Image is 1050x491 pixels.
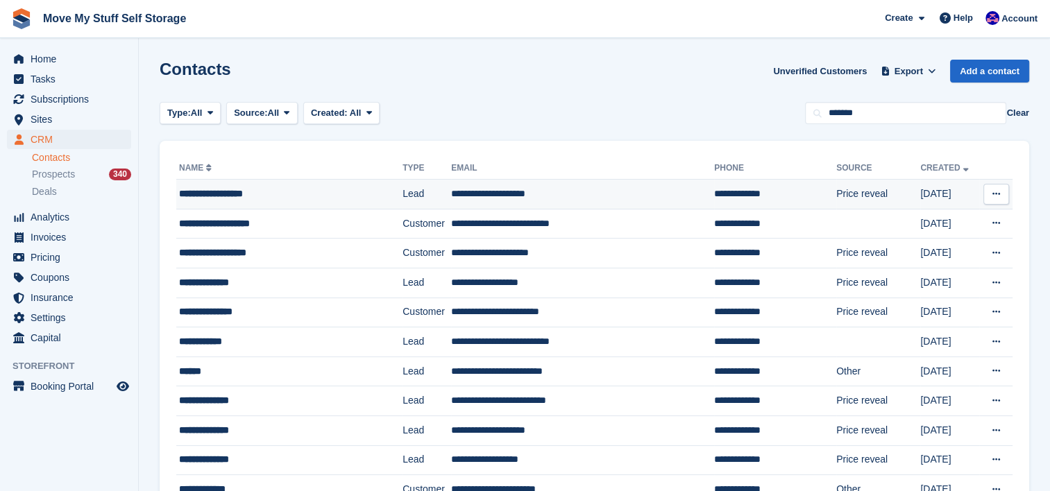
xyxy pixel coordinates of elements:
span: Storefront [12,359,138,373]
span: Pricing [31,248,114,267]
a: menu [7,69,131,89]
a: Unverified Customers [768,60,872,83]
a: menu [7,308,131,327]
button: Created: All [303,102,380,125]
td: [DATE] [920,356,979,386]
span: Invoices [31,227,114,247]
a: Contacts [32,151,131,164]
a: Preview store [115,378,131,395]
span: All [268,106,280,120]
th: Phone [714,157,836,180]
td: [DATE] [920,445,979,475]
td: [DATE] [920,327,979,357]
span: Tasks [31,69,114,89]
td: [DATE] [920,415,979,445]
a: menu [7,328,131,347]
span: Analytics [31,207,114,227]
td: [DATE] [920,386,979,416]
div: 340 [109,169,131,180]
td: Lead [403,386,451,416]
span: Coupons [31,268,114,287]
span: Deals [32,185,57,198]
a: menu [7,49,131,69]
span: Sites [31,110,114,129]
span: Booking Portal [31,377,114,396]
td: [DATE] [920,180,979,209]
th: Source [836,157,920,180]
a: Created [920,163,971,173]
a: menu [7,377,131,396]
span: Prospects [32,168,75,181]
a: menu [7,288,131,307]
td: Price reveal [836,298,920,327]
td: Customer [403,298,451,327]
span: Help [954,11,973,25]
span: Export [895,64,923,78]
button: Clear [1006,106,1029,120]
td: Price reveal [836,268,920,298]
a: menu [7,268,131,287]
a: Name [179,163,214,173]
button: Export [878,60,939,83]
td: Lead [403,356,451,386]
span: CRM [31,130,114,149]
td: Lead [403,415,451,445]
a: menu [7,227,131,247]
span: Insurance [31,288,114,307]
td: Other [836,356,920,386]
span: Created: [311,107,348,118]
a: Deals [32,184,131,199]
td: Price reveal [836,239,920,268]
span: Create [885,11,913,25]
th: Email [451,157,714,180]
a: Move My Stuff Self Storage [37,7,192,30]
span: Settings [31,308,114,327]
a: menu [7,130,131,149]
td: [DATE] [920,298,979,327]
a: Add a contact [950,60,1029,83]
a: menu [7,207,131,227]
h1: Contacts [160,60,231,78]
span: Source: [234,106,267,120]
a: Prospects 340 [32,167,131,182]
td: Lead [403,445,451,475]
td: Price reveal [836,415,920,445]
span: All [350,107,362,118]
td: [DATE] [920,239,979,268]
span: Subscriptions [31,89,114,109]
img: Jade Whetnall [985,11,999,25]
span: All [191,106,203,120]
span: Capital [31,328,114,347]
td: Lead [403,268,451,298]
td: Customer [403,239,451,268]
td: [DATE] [920,268,979,298]
img: stora-icon-8386f47178a22dfd0bd8f6a31ec36ba5ce8667c1dd55bd0f319d3a0aa187defe.svg [11,8,32,29]
span: Home [31,49,114,69]
th: Type [403,157,451,180]
a: menu [7,89,131,109]
td: Lead [403,327,451,357]
td: Price reveal [836,445,920,475]
span: Type: [167,106,191,120]
a: menu [7,110,131,129]
td: Lead [403,180,451,209]
button: Type: All [160,102,221,125]
td: Price reveal [836,386,920,416]
a: menu [7,248,131,267]
button: Source: All [226,102,298,125]
td: Price reveal [836,180,920,209]
td: Customer [403,209,451,239]
span: Account [1001,12,1038,26]
td: [DATE] [920,209,979,239]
